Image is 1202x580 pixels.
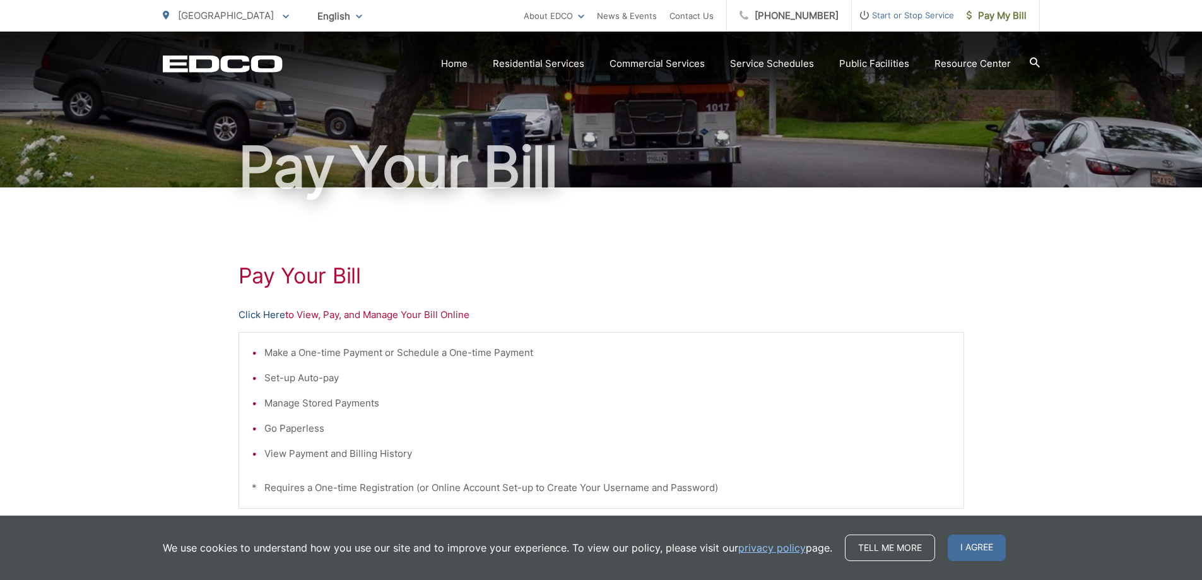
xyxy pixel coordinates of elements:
a: Public Facilities [839,56,909,71]
li: Go Paperless [264,421,951,436]
li: Set-up Auto-pay [264,370,951,386]
span: I agree [948,535,1006,561]
li: View Payment and Billing History [264,446,951,461]
a: Resource Center [934,56,1011,71]
h1: Pay Your Bill [239,263,964,288]
p: to View, Pay, and Manage Your Bill Online [239,307,964,323]
li: Manage Stored Payments [264,396,951,411]
span: English [308,5,372,27]
a: About EDCO [524,8,584,23]
span: Pay My Bill [967,8,1027,23]
a: Commercial Services [610,56,705,71]
a: News & Events [597,8,657,23]
a: Tell me more [845,535,935,561]
p: We use cookies to understand how you use our site and to improve your experience. To view our pol... [163,540,832,555]
a: Service Schedules [730,56,814,71]
a: Home [441,56,468,71]
span: [GEOGRAPHIC_DATA] [178,9,274,21]
a: privacy policy [738,540,806,555]
a: Click Here [239,307,285,323]
a: Contact Us [669,8,714,23]
p: * Requires a One-time Registration (or Online Account Set-up to Create Your Username and Password) [252,480,951,495]
li: Make a One-time Payment or Schedule a One-time Payment [264,345,951,360]
a: Residential Services [493,56,584,71]
h1: Pay Your Bill [163,136,1040,199]
a: EDCD logo. Return to the homepage. [163,55,283,73]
